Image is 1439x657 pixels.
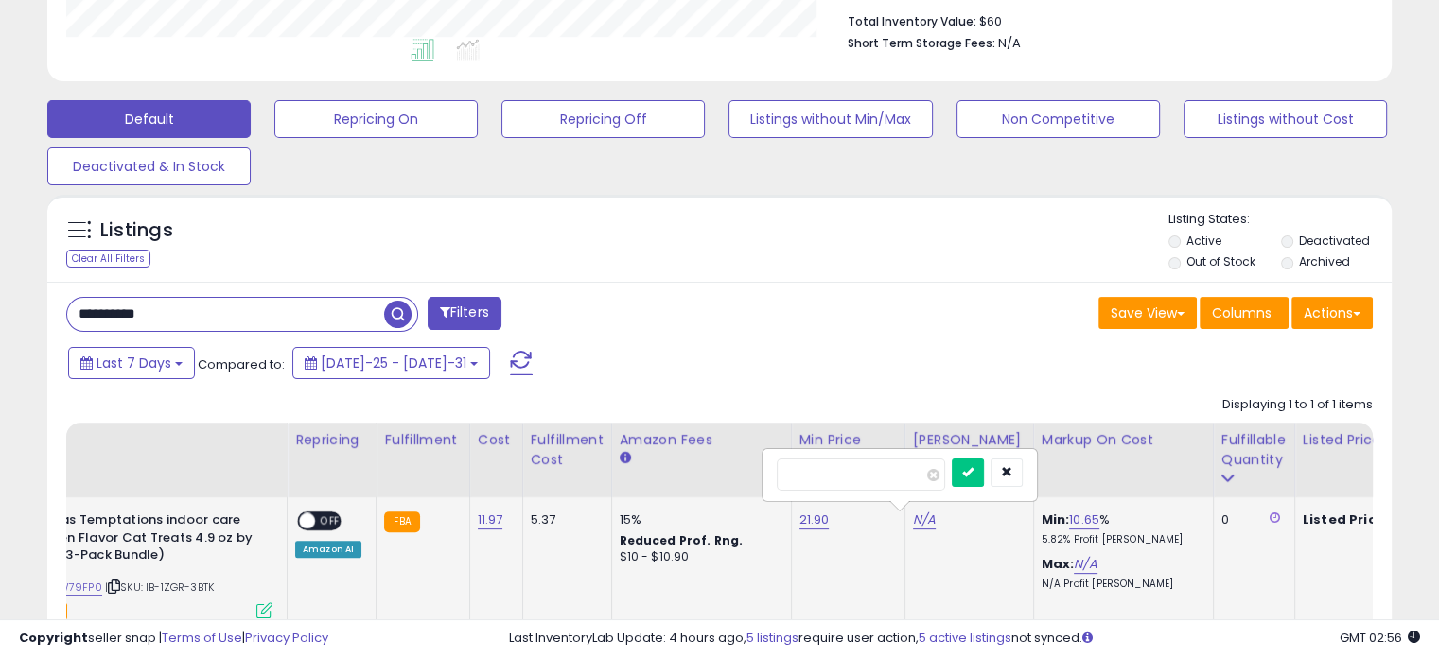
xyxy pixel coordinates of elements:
div: Cost [478,430,515,450]
button: Actions [1291,297,1373,329]
button: Save View [1098,297,1197,329]
button: Filters [428,297,501,330]
button: Listings without Cost [1184,100,1387,138]
span: Compared to: [198,355,285,373]
label: Out of Stock [1186,253,1255,269]
b: Min: [1042,510,1070,528]
a: 10.65 [1069,510,1099,529]
div: Repricing [295,430,368,450]
span: [DATE]-25 - [DATE]-31 [321,354,466,372]
p: N/A Profit [PERSON_NAME] [1042,578,1199,591]
div: 5.37 [531,511,597,528]
a: 21.90 [799,510,830,529]
a: 5 listings [746,629,798,647]
a: Terms of Use [162,629,242,647]
a: N/A [913,510,936,529]
button: Last 7 Days [68,347,195,379]
button: Non Competitive [956,100,1160,138]
div: Displaying 1 to 1 of 1 items [1222,396,1373,414]
label: Active [1186,233,1221,249]
div: $10 - $10.90 [620,549,777,565]
a: N/A [1074,555,1097,574]
div: % [1042,511,1199,546]
strong: Copyright [19,629,88,647]
div: [PERSON_NAME] [913,430,1026,450]
div: Min Price [799,430,897,450]
b: Reduced Prof. Rng. [620,532,744,548]
label: Archived [1298,253,1349,269]
button: Deactivated & In Stock [47,147,251,185]
button: Columns [1200,297,1289,329]
span: 2025-08-10 02:56 GMT [1340,629,1420,647]
button: Default [47,100,251,138]
small: Amazon Fees. [620,450,631,467]
span: Columns [1212,303,1272,322]
div: 15% [620,511,777,528]
div: 0 [1221,511,1280,528]
th: The percentage added to the cost of goods (COGS) that forms the calculator for Min & Max prices. [1033,423,1213,497]
li: $60 [848,9,1359,31]
div: Fulfillable Quantity [1221,430,1287,470]
div: seller snap | | [19,630,328,648]
small: FBA [384,511,419,532]
p: Listing States: [1168,211,1392,229]
a: 11.97 [478,510,503,529]
button: Repricing On [274,100,478,138]
b: Total Inventory Value: [848,13,976,29]
div: Last InventoryLab Update: 4 hours ago, require user action, not synced. [509,630,1420,648]
span: | SKU: IB-1ZGR-3BTK [105,579,214,595]
span: Last 7 Days [97,354,171,372]
b: Short Term Storage Fees: [848,35,995,51]
button: Repricing Off [501,100,705,138]
div: Fulfillment [384,430,461,450]
label: Deactivated [1298,233,1369,249]
button: [DATE]-25 - [DATE]-31 [292,347,490,379]
div: Fulfillment Cost [531,430,604,470]
span: OFF [315,513,345,529]
button: Listings without Min/Max [728,100,932,138]
div: Clear All Filters [66,250,150,268]
b: Whiskas Temptations indoor care Chicken Flavor Cat Treats 4.9 oz by Mars (3-Pack Bundle) [24,511,254,569]
div: Markup on Cost [1042,430,1205,450]
span: N/A [998,34,1021,52]
b: Listed Price: [1303,510,1389,528]
a: 5 active listings [919,629,1011,647]
h5: Listings [100,217,173,244]
p: 5.82% Profit [PERSON_NAME] [1042,533,1199,546]
b: Max: [1042,555,1075,573]
div: Amazon Fees [620,430,783,450]
div: Amazon AI [295,541,361,558]
a: Privacy Policy [245,629,328,647]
